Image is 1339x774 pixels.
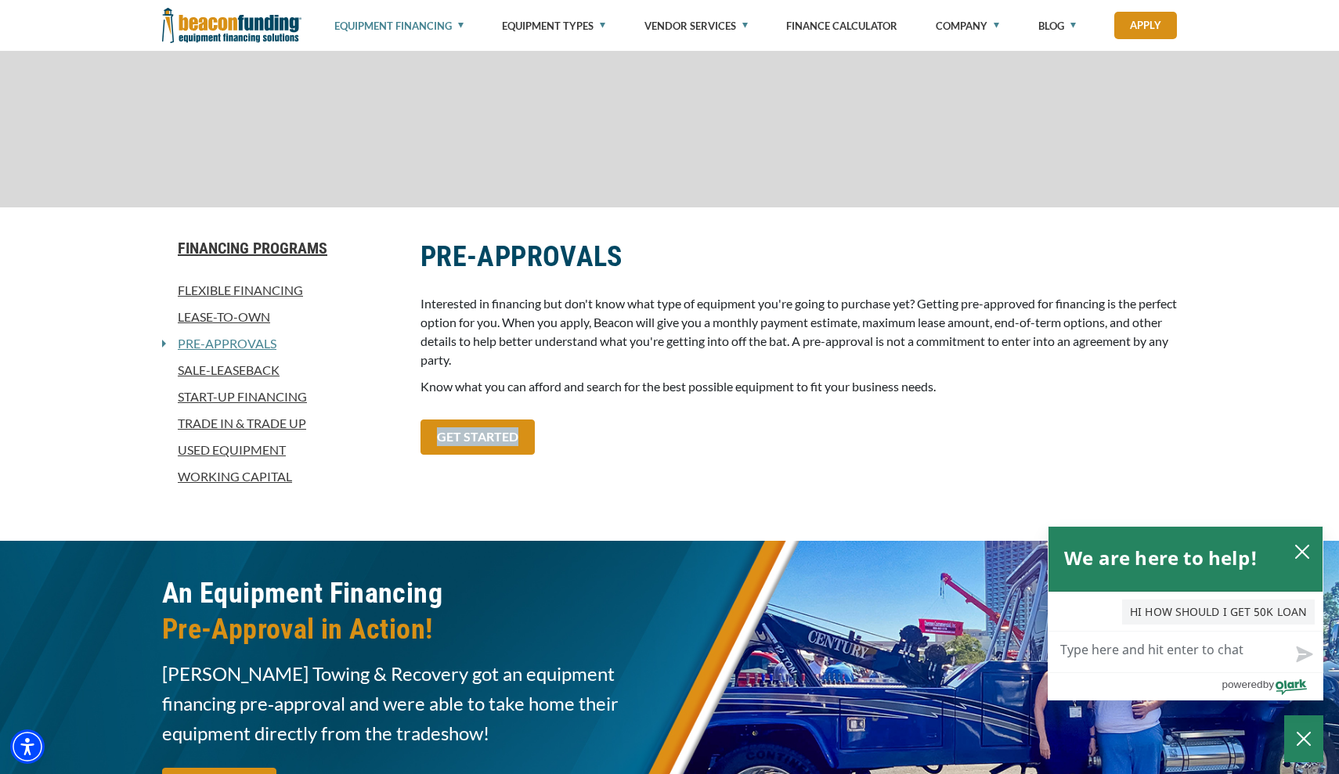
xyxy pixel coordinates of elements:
h2: An Equipment Financing [162,575,660,647]
span: by [1263,675,1274,694]
a: Used Equipment [162,441,402,459]
a: GET STARTED [420,419,535,455]
a: Trade In & Trade Up [162,414,402,433]
button: Close Chatbox [1284,715,1323,762]
span: [PERSON_NAME] Towing & Recovery got an equipment financing pre‑approval and were able to take hom... [162,659,660,748]
h2: We are here to help! [1064,542,1258,574]
a: Lease-To-Own [162,308,402,326]
a: Financing Programs [162,239,402,257]
a: Sale-Leaseback [162,361,402,380]
a: Apply [1114,12,1177,39]
a: Working Capital [162,467,402,486]
a: Flexible Financing [162,281,402,300]
p: HI HOW SHOULD I GET 50K LOAN [1122,599,1315,625]
div: Accessibility Menu [10,729,45,764]
a: Powered by Olark [1222,673,1323,700]
span: Know what you can afford and search for the best possible equipment to fit your business needs. [420,379,936,394]
a: Start-Up Financing [162,387,402,406]
div: olark chatbox [1048,526,1323,700]
h2: PRE-APPROVALS [420,239,1177,275]
button: close chatbox [1290,540,1315,562]
span: powered [1222,675,1262,694]
span: Interested in financing but don't know what type of equipment you're going to purchase yet? Getti... [420,296,1177,367]
button: Send message [1283,636,1323,672]
div: chat [1048,592,1323,631]
span: Pre-Approval in Action! [162,611,660,647]
a: Pre-approvals [166,334,276,353]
